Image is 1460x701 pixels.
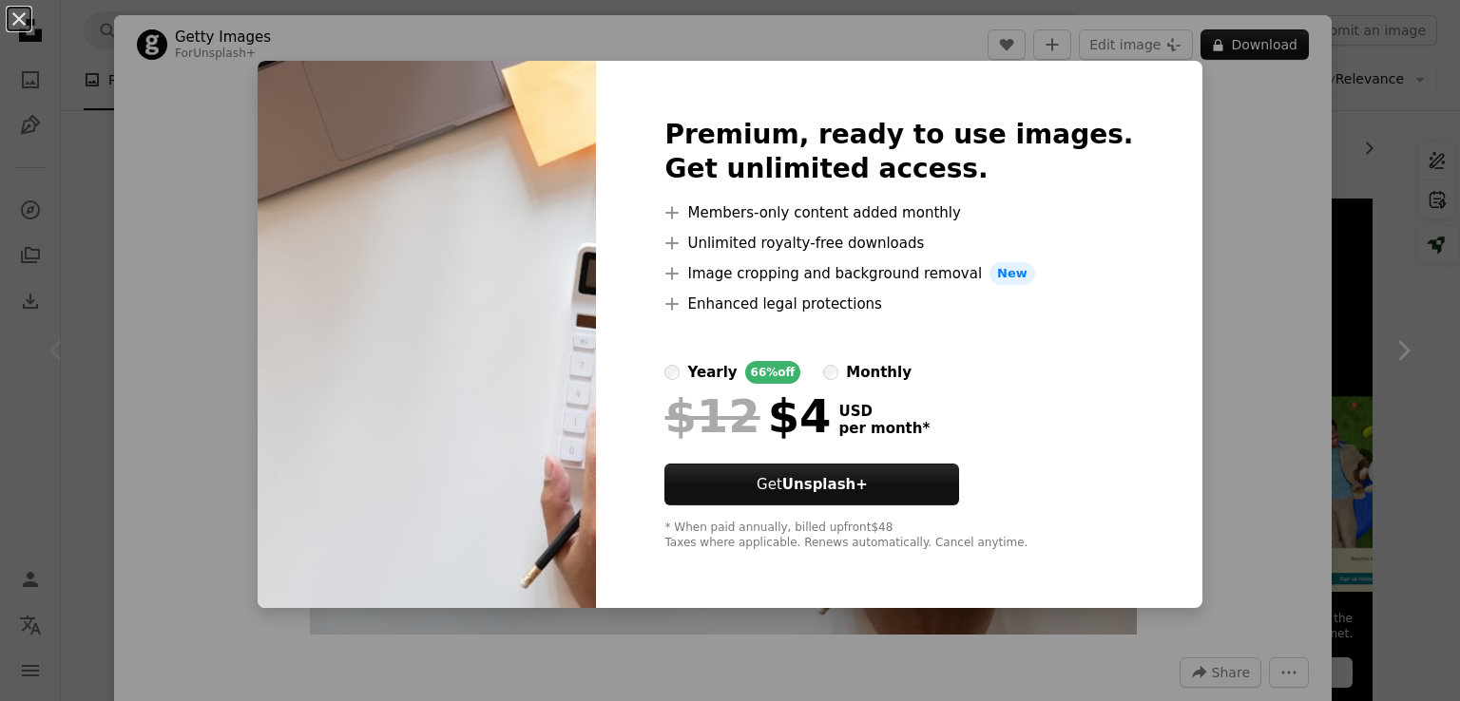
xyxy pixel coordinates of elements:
img: premium_photo-1661663603858-2df08fe3d65d [258,61,596,608]
input: monthly [823,365,838,380]
div: $4 [664,391,831,441]
button: GetUnsplash+ [664,464,959,505]
li: Image cropping and background removal [664,262,1133,285]
span: New [989,262,1035,285]
h2: Premium, ready to use images. Get unlimited access. [664,118,1133,186]
strong: Unsplash+ [782,476,868,493]
div: 66% off [745,361,801,384]
input: yearly66%off [664,365,680,380]
li: Enhanced legal protections [664,293,1133,315]
span: per month * [838,420,930,437]
li: Unlimited royalty-free downloads [664,232,1133,255]
div: yearly [687,361,737,384]
li: Members-only content added monthly [664,201,1133,224]
span: USD [838,403,930,420]
span: $12 [664,391,759,441]
div: monthly [846,361,912,384]
div: * When paid annually, billed upfront $48 Taxes where applicable. Renews automatically. Cancel any... [664,521,1133,551]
